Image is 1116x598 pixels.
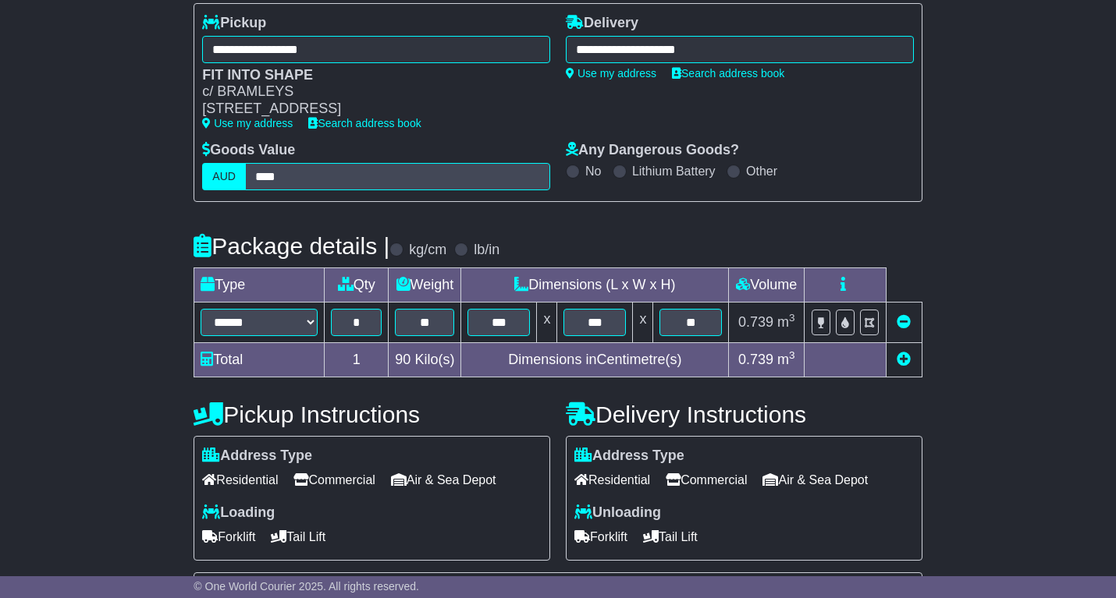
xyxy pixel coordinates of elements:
td: Qty [325,267,389,302]
label: Lithium Battery [632,164,716,179]
td: 1 [325,342,389,377]
td: Dimensions in Centimetre(s) [461,342,729,377]
td: x [633,302,653,342]
span: Commercial [293,468,375,492]
span: © One World Courier 2025. All rights reserved. [194,580,419,593]
label: Address Type [574,448,684,465]
span: Tail Lift [643,525,698,549]
label: Any Dangerous Goods? [566,142,739,159]
label: Pickup [202,15,266,32]
h4: Pickup Instructions [194,402,550,427]
td: Type [194,267,325,302]
sup: 3 [789,312,795,324]
label: Other [746,164,777,179]
a: Use my address [202,117,293,129]
span: Air & Sea Depot [391,468,496,492]
label: AUD [202,163,246,190]
td: Kilo(s) [389,342,461,377]
td: x [537,302,557,342]
a: Search address book [308,117,421,129]
td: Dimensions (L x W x H) [461,267,729,302]
label: kg/cm [409,242,446,259]
sup: 3 [789,349,795,361]
span: Tail Lift [271,525,325,549]
td: Total [194,342,325,377]
a: Remove this item [897,314,911,330]
h4: Delivery Instructions [566,402,922,427]
a: Use my address [566,67,656,80]
div: [STREET_ADDRESS] [202,101,535,118]
a: Search address book [672,67,784,80]
label: Goods Value [202,142,295,159]
label: Loading [202,504,275,522]
span: Residential [574,468,650,492]
div: c/ BRAMLEYS [202,83,535,101]
span: Residential [202,468,278,492]
span: 0.739 [738,314,773,330]
span: m [777,314,795,330]
td: Volume [729,267,805,302]
span: Commercial [666,468,747,492]
a: Add new item [897,352,911,367]
span: Air & Sea Depot [762,468,868,492]
span: 90 [395,352,411,367]
span: m [777,352,795,367]
label: Unloading [574,504,661,522]
label: lb/in [474,242,499,259]
span: 0.739 [738,352,773,367]
label: Address Type [202,448,312,465]
h4: Package details | [194,233,389,259]
label: Delivery [566,15,638,32]
div: FIT INTO SHAPE [202,67,535,84]
span: Forklift [202,525,255,549]
label: No [585,164,601,179]
td: Weight [389,267,461,302]
span: Forklift [574,525,627,549]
